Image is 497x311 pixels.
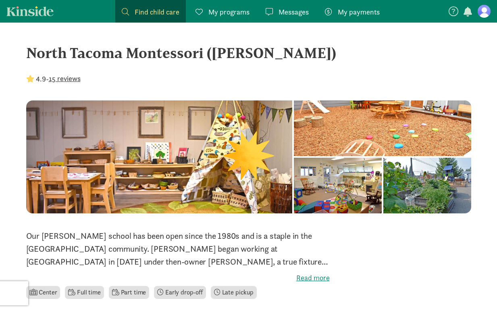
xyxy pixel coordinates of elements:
[26,230,330,268] p: Our [PERSON_NAME] school has been open since the 1980s and is a staple in the [GEOGRAPHIC_DATA] c...
[26,42,471,64] div: North Tacoma Montessori ([PERSON_NAME])
[6,6,54,16] a: Kinside
[26,273,330,283] label: Read more
[65,286,104,299] li: Full time
[154,286,206,299] li: Early drop-off
[211,286,257,299] li: Late pickup
[279,6,309,17] span: Messages
[26,73,81,84] div: -
[135,6,179,17] span: Find child care
[36,74,46,83] strong: 4.9
[49,73,81,84] button: 15 reviews
[26,286,60,299] li: Center
[208,6,250,17] span: My programs
[338,6,380,17] span: My payments
[109,286,149,299] li: Part time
